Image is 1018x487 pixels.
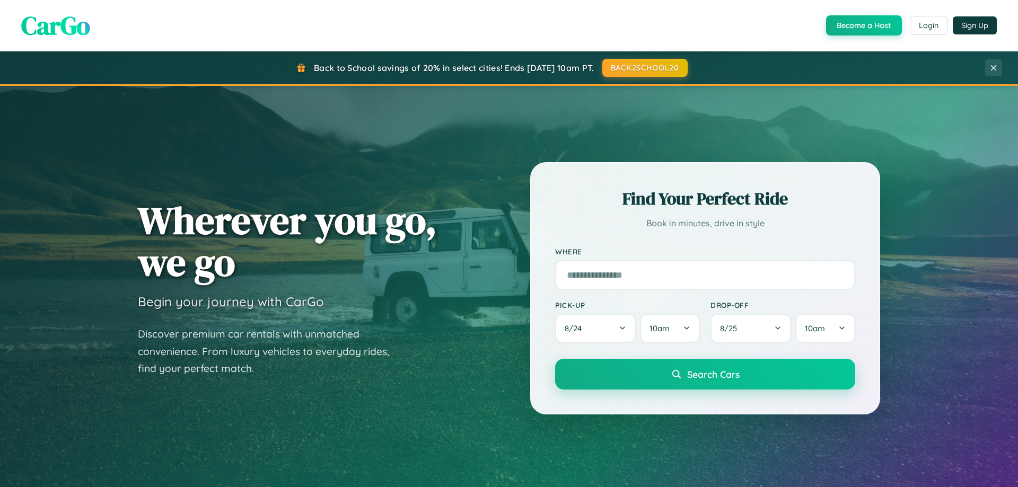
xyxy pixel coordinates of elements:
h2: Find Your Perfect Ride [555,187,855,210]
span: 8 / 25 [720,323,742,333]
button: Search Cars [555,359,855,389]
h3: Begin your journey with CarGo [138,294,324,309]
button: 10am [640,314,700,343]
label: Where [555,247,855,256]
h1: Wherever you go, we go [138,199,437,283]
label: Drop-off [710,300,855,309]
label: Pick-up [555,300,700,309]
span: Back to School savings of 20% in select cities! Ends [DATE] 10am PT. [314,63,594,73]
button: Sign Up [953,16,997,34]
button: 8/25 [710,314,791,343]
span: 8 / 24 [565,323,587,333]
button: Become a Host [826,15,902,36]
button: 10am [795,314,855,343]
span: 10am [805,323,825,333]
button: 8/24 [555,314,636,343]
span: Search Cars [687,368,740,380]
p: Discover premium car rentals with unmatched convenience. From luxury vehicles to everyday rides, ... [138,325,403,377]
span: 10am [650,323,670,333]
span: CarGo [21,8,90,43]
button: Login [910,16,947,35]
p: Book in minutes, drive in style [555,216,855,231]
button: BACK2SCHOOL20 [602,59,688,77]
